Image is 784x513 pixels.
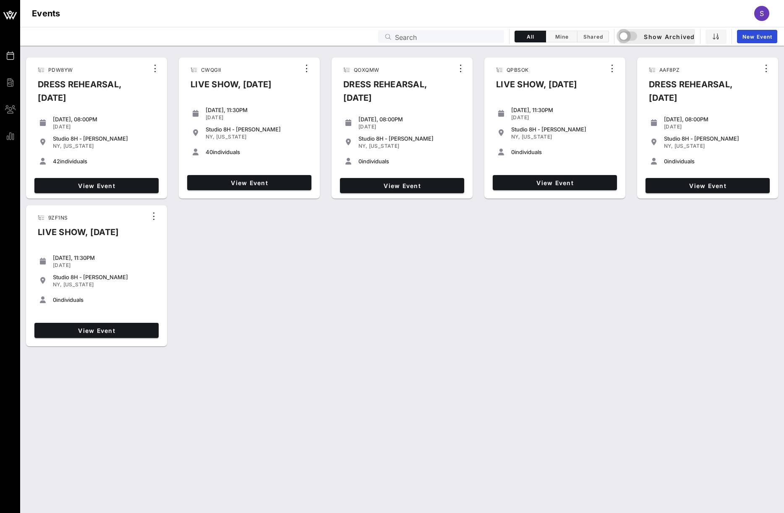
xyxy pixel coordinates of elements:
[754,6,769,21] div: S
[496,179,614,186] span: View Event
[358,158,461,165] div: individuals
[34,323,159,338] a: View Event
[206,149,213,155] span: 40
[664,123,766,130] div: [DATE]
[511,107,614,113] div: [DATE], 11:30PM
[619,29,695,44] button: Show Archived
[620,31,695,42] span: Show Archived
[520,34,541,40] span: All
[184,78,278,98] div: LIVE SHOW, [DATE]
[659,67,679,73] span: AAF8PZ
[206,126,308,133] div: Studio 8H - [PERSON_NAME]
[369,143,400,149] span: [US_STATE]
[32,7,60,20] h1: Events
[511,114,614,121] div: [DATE]
[206,149,308,155] div: individuals
[507,67,528,73] span: QPBSOK
[664,158,667,165] span: 0
[664,116,766,123] div: [DATE], 08:00PM
[551,34,572,40] span: Mine
[53,274,155,280] div: Studio 8H - [PERSON_NAME]
[337,78,454,111] div: DRESS REHEARSAL, [DATE]
[358,158,362,165] span: 0
[546,31,578,42] button: Mine
[187,175,311,190] a: View Event
[340,178,464,193] a: View Event
[31,225,125,246] div: LIVE SHOW, [DATE]
[515,31,546,42] button: All
[511,126,614,133] div: Studio 8H - [PERSON_NAME]
[511,149,515,155] span: 0
[358,116,461,123] div: [DATE], 08:00PM
[48,215,68,221] span: 9ZF1NS
[53,158,155,165] div: individuals
[645,178,770,193] a: View Event
[53,116,155,123] div: [DATE], 08:00PM
[38,327,155,334] span: View Event
[358,123,461,130] div: [DATE]
[201,67,221,73] span: CWQGII
[664,135,766,142] div: Studio 8H - [PERSON_NAME]
[206,133,214,140] span: NY,
[206,114,308,121] div: [DATE]
[53,135,155,142] div: Studio 8H - [PERSON_NAME]
[53,158,60,165] span: 42
[191,179,308,186] span: View Event
[511,149,614,155] div: individuals
[511,133,520,140] span: NY,
[34,178,159,193] a: View Event
[53,123,155,130] div: [DATE]
[649,182,766,189] span: View Event
[53,254,155,261] div: [DATE], 11:30PM
[583,34,604,40] span: Shared
[53,262,155,269] div: [DATE]
[358,143,367,149] span: NY,
[53,281,62,288] span: NY,
[664,143,673,149] span: NY,
[343,182,461,189] span: View Event
[216,133,247,140] span: [US_STATE]
[489,78,584,98] div: LIVE SHOW, [DATE]
[760,9,764,18] span: S
[206,107,308,113] div: [DATE], 11:30PM
[38,182,155,189] span: View Event
[522,133,552,140] span: [US_STATE]
[674,143,705,149] span: [US_STATE]
[63,281,94,288] span: [US_STATE]
[493,175,617,190] a: View Event
[53,296,56,303] span: 0
[737,30,777,43] a: New Event
[53,143,62,149] span: NY,
[63,143,94,149] span: [US_STATE]
[354,67,379,73] span: QOXQMW
[664,158,766,165] div: individuals
[642,78,759,111] div: DRESS REHEARSAL, [DATE]
[48,67,73,73] span: PDW8YW
[742,34,772,40] span: New Event
[31,78,148,111] div: DRESS REHEARSAL, [DATE]
[358,135,461,142] div: Studio 8H - [PERSON_NAME]
[578,31,609,42] button: Shared
[53,296,155,303] div: individuals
